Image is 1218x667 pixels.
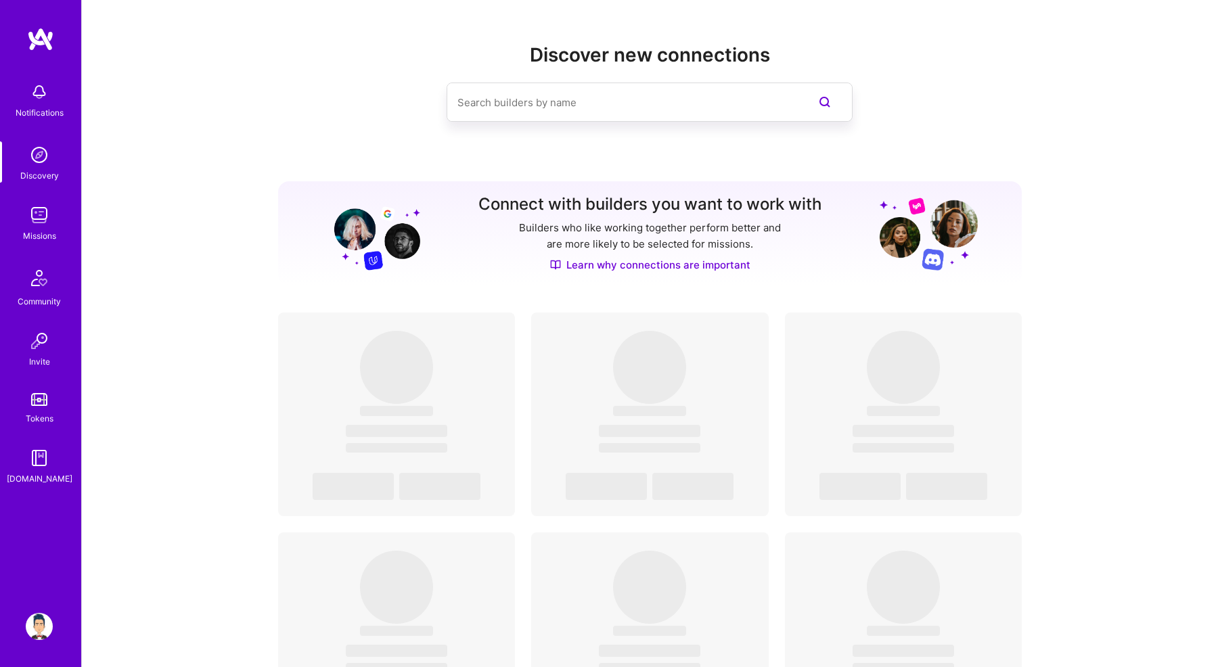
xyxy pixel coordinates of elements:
[867,331,940,404] span: ‌
[7,471,72,486] div: [DOMAIN_NAME]
[346,443,447,453] span: ‌
[26,613,53,640] img: User Avatar
[26,327,53,354] img: Invite
[26,78,53,106] img: bell
[853,645,954,657] span: ‌
[599,425,700,437] span: ‌
[29,354,50,369] div: Invite
[26,202,53,229] img: teamwork
[867,626,940,636] span: ‌
[26,141,53,168] img: discovery
[18,294,61,308] div: Community
[566,473,647,500] span: ‌
[867,406,940,416] span: ‌
[31,393,47,406] img: tokens
[817,94,833,110] i: icon SearchPurple
[478,195,821,214] h3: Connect with builders you want to work with
[360,626,433,636] span: ‌
[360,331,433,404] span: ‌
[853,425,954,437] span: ‌
[819,473,901,500] span: ‌
[27,27,54,51] img: logo
[360,551,433,624] span: ‌
[313,473,394,500] span: ‌
[516,220,784,252] p: Builders who like working together perform better and are more likely to be selected for missions.
[360,406,433,416] span: ‌
[652,473,734,500] span: ‌
[613,406,686,416] span: ‌
[23,229,56,243] div: Missions
[16,106,64,120] div: Notifications
[278,44,1022,66] h2: Discover new connections
[322,196,420,271] img: Grow your network
[550,259,561,271] img: Discover
[26,411,53,425] div: Tokens
[613,551,686,624] span: ‌
[599,645,700,657] span: ‌
[20,168,59,183] div: Discovery
[880,197,978,271] img: Grow your network
[346,645,447,657] span: ‌
[399,473,480,500] span: ‌
[867,551,940,624] span: ‌
[23,262,55,294] img: Community
[26,444,53,471] img: guide book
[613,626,686,636] span: ‌
[457,85,788,120] input: Search builders by name
[550,258,750,272] a: Learn why connections are important
[599,443,700,453] span: ‌
[853,443,954,453] span: ‌
[906,473,987,500] span: ‌
[613,331,686,404] span: ‌
[22,613,56,640] a: User Avatar
[346,425,447,437] span: ‌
